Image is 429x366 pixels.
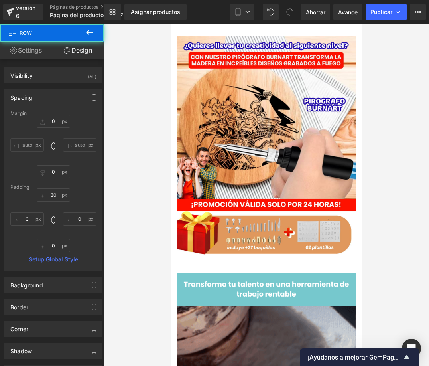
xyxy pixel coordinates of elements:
[10,212,44,226] input: 0
[10,277,43,289] div: Background
[263,4,279,20] button: Deshacer
[50,12,171,18] font: Página del producto - 14 de octubre, 16:31:06
[306,9,325,16] font: Ahorrar
[8,24,88,42] span: Row
[50,4,98,10] font: Páginas de productos
[410,4,426,20] button: Más
[10,68,33,79] div: Visibility
[10,111,96,116] div: Margin
[308,354,402,361] span: Help us improve GemPages!
[131,8,180,15] font: Asignar productos
[333,4,362,20] a: Avance
[88,68,96,81] div: (All)
[16,4,35,19] font: versión 6
[50,4,130,10] a: Páginas de productos
[37,188,70,202] input: 0
[370,8,392,15] font: Publicar
[10,299,28,311] div: Border
[338,9,358,16] font: Avance
[308,352,411,362] button: Mostrar encuesta - ¡Ayúdanos a mejorar GemPages!
[37,115,70,128] input: 0
[10,343,32,354] div: Shadow
[10,321,28,332] div: Corner
[10,256,96,263] a: Setup Global Style
[37,165,70,178] input: 0
[52,42,104,59] a: Design
[10,138,44,152] input: 0
[63,212,96,226] input: 0
[308,354,402,361] font: ¡Ayúdanos a mejorar GemPages!
[37,239,70,252] input: 0
[10,184,96,190] div: Padding
[282,4,298,20] button: Rehacer
[402,339,421,358] div: Abrir Intercom Messenger
[10,90,32,101] div: Spacing
[104,4,121,20] a: Nueva Biblioteca
[3,4,43,20] a: versión 6
[366,4,407,20] button: Publicar
[63,138,96,152] input: 0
